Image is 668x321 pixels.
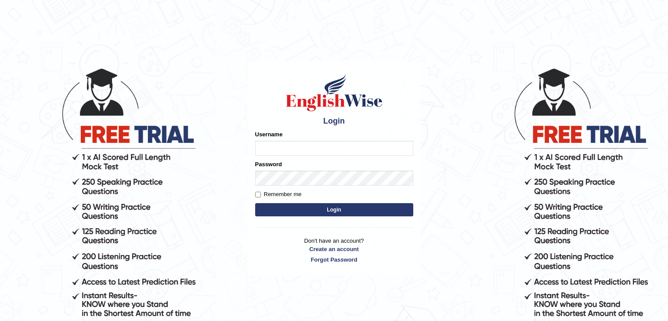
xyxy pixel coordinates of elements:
[255,117,413,126] h4: Login
[255,255,413,264] a: Forgot Password
[255,192,261,197] input: Remember me
[255,130,283,139] label: Username
[255,245,413,253] a: Create an account
[255,190,302,199] label: Remember me
[255,203,413,216] button: Login
[255,237,413,264] p: Don't have an account?
[255,160,282,168] label: Password
[284,73,384,113] img: Logo of English Wise sign in for intelligent practice with AI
